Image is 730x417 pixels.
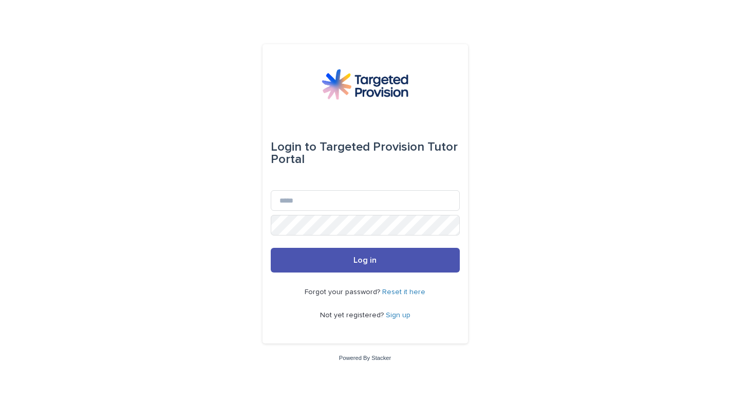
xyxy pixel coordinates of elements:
span: Log in [353,256,377,264]
span: Not yet registered? [320,312,386,319]
a: Powered By Stacker [339,355,391,361]
button: Log in [271,248,460,273]
img: M5nRWzHhSzIhMunXDL62 [322,69,408,100]
span: Forgot your password? [305,288,382,296]
div: Targeted Provision Tutor Portal [271,133,460,174]
span: Login to [271,141,316,153]
a: Sign up [386,312,410,319]
a: Reset it here [382,288,425,296]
